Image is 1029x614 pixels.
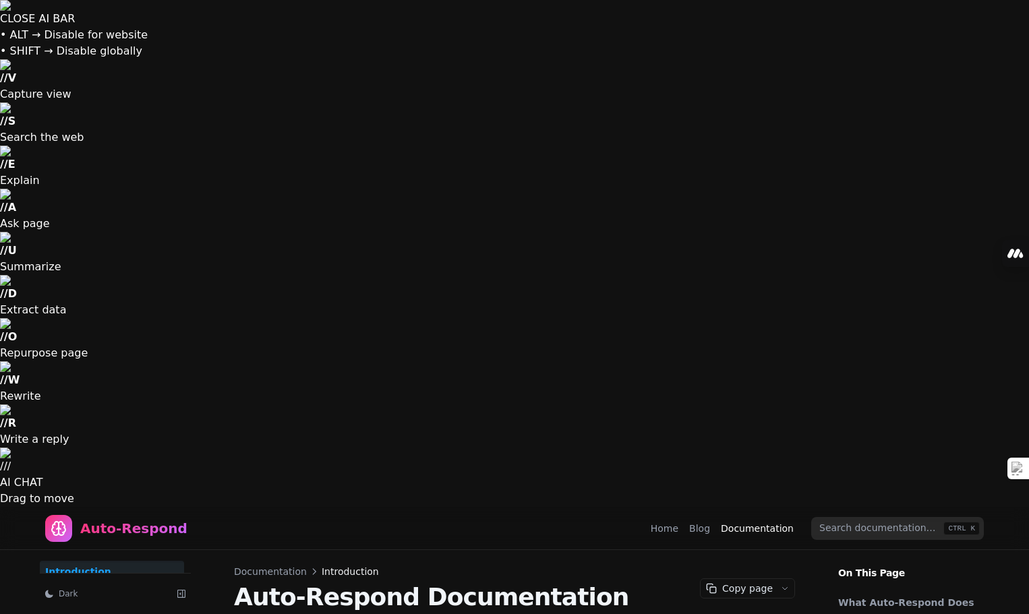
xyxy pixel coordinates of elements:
a: Home [651,522,678,535]
h1: Auto-Respond Documentation [234,584,795,611]
a: Blog [689,522,710,535]
span: Documentation [234,565,307,578]
a: What Auto-Respond Does [838,596,982,609]
a: Documentation [721,522,794,535]
span: Introduction [322,565,379,578]
div: Auto-Respond [80,519,187,538]
a: Introduction [40,561,184,582]
p: On This Page [827,550,1000,580]
a: Home page [45,515,187,542]
button: Collapse sidebar [172,584,191,603]
input: Search documentation… [811,517,984,540]
button: Dark [40,584,167,603]
button: Copy page [701,579,775,598]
